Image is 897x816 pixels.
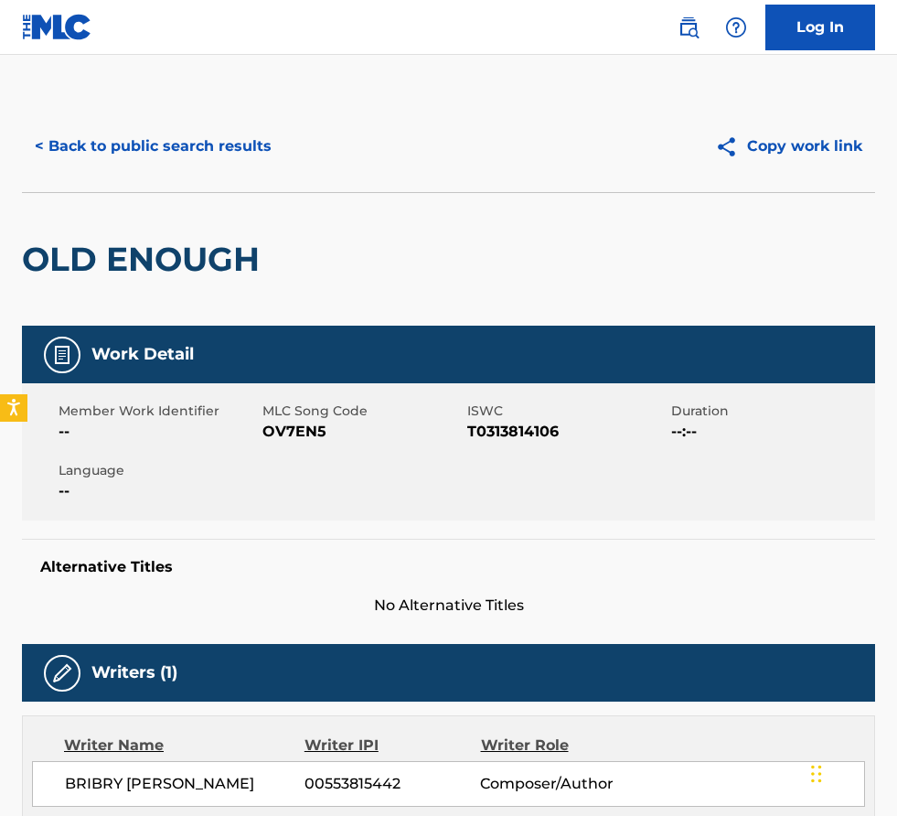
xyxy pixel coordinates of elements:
img: Writers [51,662,73,684]
div: Writer Name [64,735,304,757]
h5: Alternative Titles [40,558,857,576]
span: --:-- [671,421,870,443]
span: BRIBRY [PERSON_NAME] [65,773,304,795]
span: OV7EN5 [262,421,462,443]
img: Copy work link [715,135,747,158]
h5: Writers (1) [91,662,177,683]
iframe: Chat Widget [806,728,897,816]
span: 00553815442 [304,773,480,795]
div: Help [718,9,754,46]
span: Composer/Author [480,773,640,795]
button: Copy work link [702,123,875,169]
a: Log In [765,5,875,50]
span: Duration [671,402,870,421]
span: -- [59,421,258,443]
div: Writer IPI [304,735,481,757]
a: Public Search [670,9,707,46]
span: -- [59,480,258,502]
div: Drag [811,746,822,801]
span: Member Work Identifier [59,402,258,421]
span: No Alternative Titles [22,595,875,617]
h2: OLD ENOUGH [22,239,269,280]
h5: Work Detail [91,344,194,365]
span: ISWC [467,402,667,421]
span: MLC Song Code [262,402,462,421]
img: MLC Logo [22,14,92,40]
span: Language [59,461,258,480]
img: Work Detail [51,344,73,366]
button: < Back to public search results [22,123,284,169]
span: T0313814106 [467,421,667,443]
img: search [678,16,699,38]
img: help [725,16,747,38]
div: Writer Role [481,735,641,757]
